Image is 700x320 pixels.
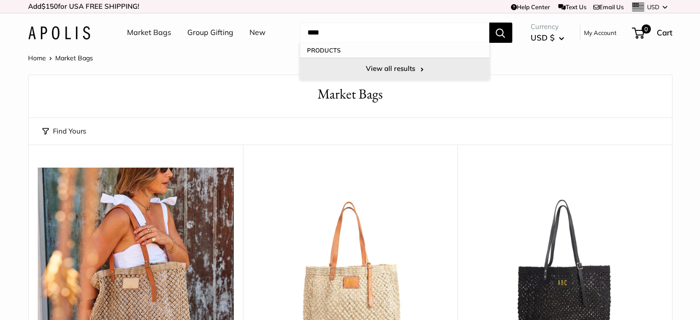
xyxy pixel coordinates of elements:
span: $150 [41,2,58,11]
a: Help Center [511,3,550,11]
nav: Breadcrumb [28,52,93,64]
a: Market Bags [127,26,171,40]
a: Email Us [593,3,624,11]
button: Search [489,23,512,43]
h1: Market Bags [42,84,658,104]
span: Currency [531,20,564,33]
a: Home [28,54,46,62]
a: New [249,26,266,40]
span: USD $ [531,33,555,42]
span: 0 [641,24,650,34]
button: Find Yours [42,125,86,138]
input: Search... [300,23,489,43]
img: Apolis [28,26,90,40]
span: Market Bags [55,54,93,62]
a: View all results [300,58,489,80]
p: Products [300,43,489,58]
a: Group Gifting [187,26,233,40]
span: USD [647,3,660,11]
a: My Account [584,27,617,38]
button: USD $ [531,30,564,45]
a: 0 Cart [633,25,672,40]
a: Text Us [558,3,586,11]
span: Cart [657,28,672,37]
